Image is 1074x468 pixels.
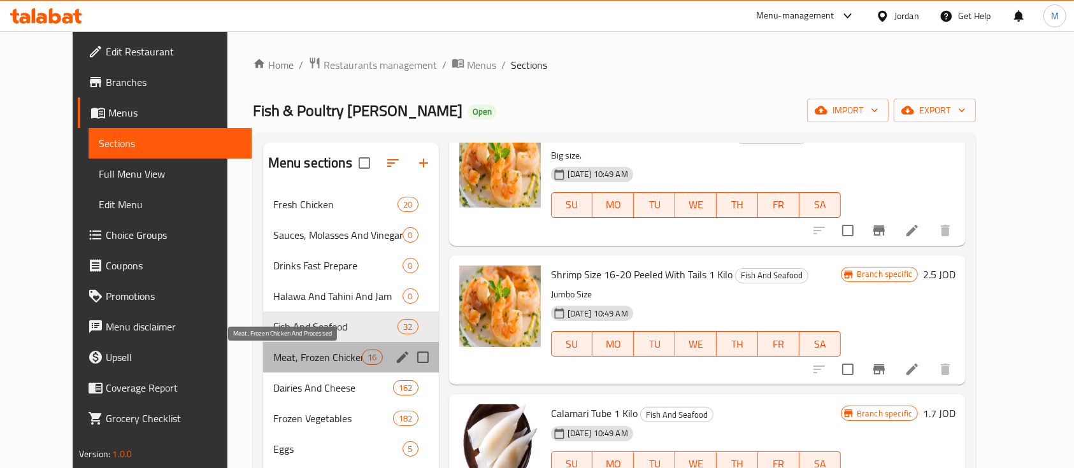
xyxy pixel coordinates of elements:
span: MO [598,195,629,214]
span: Sections [99,136,242,151]
button: WE [675,331,717,357]
button: TU [634,192,675,218]
button: TU [634,331,675,357]
button: MO [592,192,634,218]
p: Jumbo Size [551,287,841,302]
div: items [403,441,419,457]
div: Meat, Frozen Chicken And Processed16edit [263,342,439,372]
a: Branches [78,67,252,97]
div: Eggs5 [263,434,439,464]
a: Promotions [78,281,252,311]
span: Branch specific [852,408,917,420]
a: Coupons [78,250,252,281]
div: Dairies And Cheese162 [263,372,439,403]
a: Edit menu item [905,223,920,238]
button: SA [799,192,841,218]
span: 32 [398,321,417,333]
div: Drinks Fast Prepare0 [263,250,439,281]
a: Edit Menu [89,189,252,220]
h6: 0.8 JOD [923,126,956,144]
span: [DATE] 10:49 AM [562,427,633,439]
button: SU [551,331,593,357]
button: import [807,99,889,122]
a: Upsell [78,342,252,372]
span: Select to update [834,356,861,383]
span: TH [722,195,753,214]
span: Fish And Seafood [273,319,398,334]
span: Restaurants management [324,57,437,73]
span: Fish And Seafood [736,268,808,283]
button: MO [592,331,634,357]
span: Full Menu View [99,166,242,181]
span: Dairies And Cheese [273,380,393,395]
span: Fish And Seafood [641,408,713,422]
span: Eggs [273,441,403,457]
a: Sections [89,128,252,159]
span: FR [763,195,794,214]
nav: breadcrumb [253,57,976,73]
span: Shrimp Size 16-20 Peeled With Tails 1 Kilo [551,265,733,284]
span: Open [468,106,497,117]
button: FR [758,192,799,218]
span: 5 [403,443,418,455]
span: MO [598,335,629,353]
span: Upsell [106,350,242,365]
span: Halawa And Tahini And Jam [273,288,403,304]
span: Menus [108,105,242,120]
img: Shrimp Size 16-20 Peeled With Tails 1 Kilo [459,266,541,347]
div: Sauces, Molasses And Vinegar0 [263,220,439,250]
span: 162 [394,382,417,394]
span: SU [557,335,588,353]
span: 0 [403,229,418,241]
button: TH [717,192,758,218]
button: Branch-specific-item [864,215,894,246]
span: Sort sections [378,148,408,178]
button: export [894,99,976,122]
button: delete [930,215,961,246]
div: Jordan [894,9,919,23]
span: Coupons [106,258,242,273]
span: WE [680,195,712,214]
a: Full Menu View [89,159,252,189]
div: Frozen Vegetables182 [263,403,439,434]
div: Menu-management [756,8,834,24]
img: Shrimp Size 21-25 Peeled With Tails 1 Kilo [459,126,541,208]
button: SA [799,331,841,357]
div: items [397,319,418,334]
span: 20 [398,199,417,211]
div: items [393,411,418,426]
span: Grocery Checklist [106,411,242,426]
a: Edit Restaurant [78,36,252,67]
p: Big size. [551,148,841,164]
span: [DATE] 10:49 AM [562,308,633,320]
a: Edit menu item [905,362,920,377]
span: M [1051,9,1059,23]
div: items [393,380,418,395]
a: Menus [452,57,496,73]
span: Fresh Chicken [273,197,398,212]
div: Open [468,104,497,120]
div: Halawa And Tahini And Jam0 [263,281,439,311]
span: 1.0.0 [112,446,132,462]
a: Home [253,57,294,73]
div: Drinks Fast Prepare [273,258,403,273]
span: Choice Groups [106,227,242,243]
a: Grocery Checklist [78,403,252,434]
span: Branches [106,74,242,90]
span: Sauces, Molasses And Vinegar [273,227,403,243]
span: import [817,103,878,118]
span: Coverage Report [106,380,242,395]
h6: 2.5 JOD [923,266,956,283]
a: Choice Groups [78,220,252,250]
span: export [904,103,966,118]
div: Fish And Seafood32 [263,311,439,342]
div: Fresh Chicken20 [263,189,439,220]
a: Coverage Report [78,372,252,403]
span: 0 [403,290,418,302]
span: WE [680,335,712,353]
button: WE [675,192,717,218]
